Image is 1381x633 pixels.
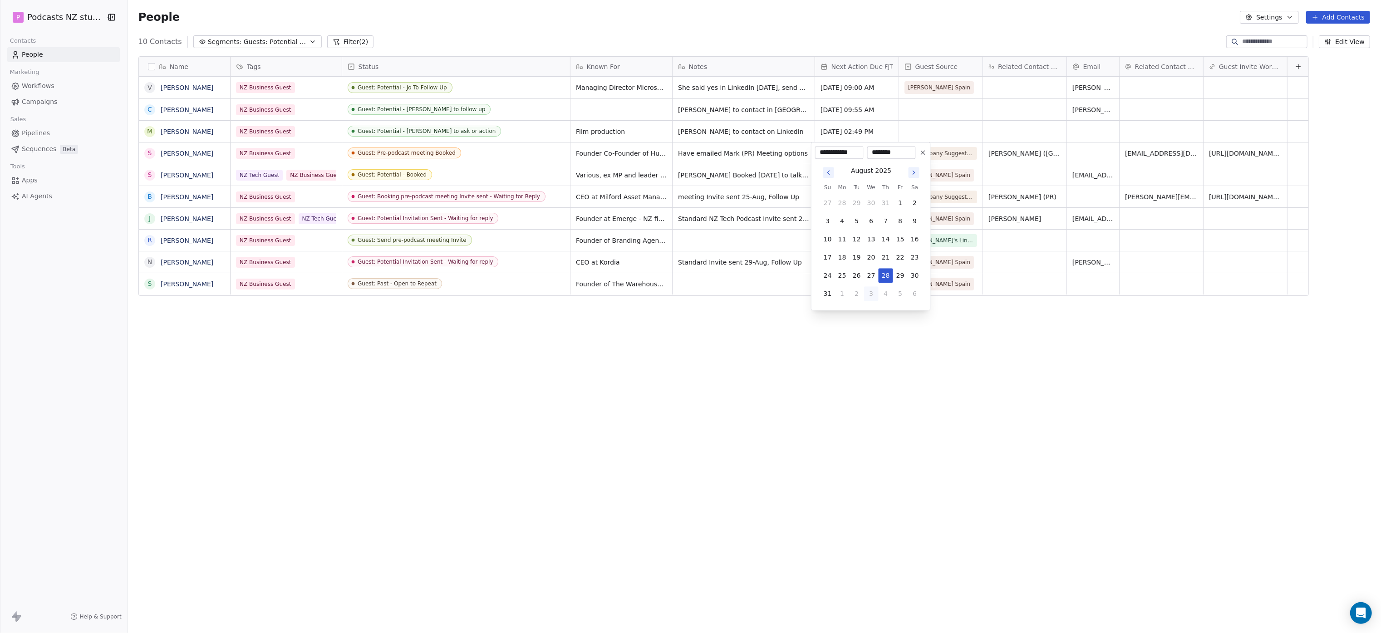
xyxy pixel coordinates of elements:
div: August 2025 [851,166,891,176]
button: 5 [893,286,908,301]
button: 30 [864,196,879,210]
button: 10 [821,232,835,246]
button: 12 [850,232,864,246]
button: 4 [879,286,893,301]
button: 20 [864,250,879,265]
button: 19 [850,250,864,265]
button: 23 [908,250,922,265]
button: 1 [835,286,850,301]
th: Thursday [879,183,893,192]
button: 30 [908,268,922,283]
button: 27 [821,196,835,210]
button: 6 [908,286,922,301]
button: 15 [893,232,908,246]
button: 18 [835,250,850,265]
button: 26 [850,268,864,283]
th: Monday [835,183,850,192]
button: 7 [879,214,893,228]
button: 11 [835,232,850,246]
button: 31 [821,286,835,301]
button: 25 [835,268,850,283]
th: Friday [893,183,908,192]
button: 9 [908,214,922,228]
button: 21 [879,250,893,265]
button: 31 [879,196,893,210]
button: 29 [893,268,908,283]
button: 22 [893,250,908,265]
button: 27 [864,268,879,283]
button: 3 [821,214,835,228]
th: Wednesday [864,183,879,192]
button: 24 [821,268,835,283]
button: 17 [821,250,835,265]
th: Saturday [908,183,922,192]
button: 28 [879,268,893,283]
button: 8 [893,214,908,228]
button: 5 [850,214,864,228]
button: 2 [908,196,922,210]
button: 28 [835,196,850,210]
button: 14 [879,232,893,246]
button: 13 [864,232,879,246]
button: 16 [908,232,922,246]
button: Go to previous month [822,166,835,179]
button: 6 [864,214,879,228]
th: Tuesday [850,183,864,192]
button: 29 [850,196,864,210]
button: Go to next month [908,166,920,179]
button: 4 [835,214,850,228]
button: 2 [850,286,864,301]
button: 3 [864,286,879,301]
th: Sunday [821,183,835,192]
button: 1 [893,196,908,210]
